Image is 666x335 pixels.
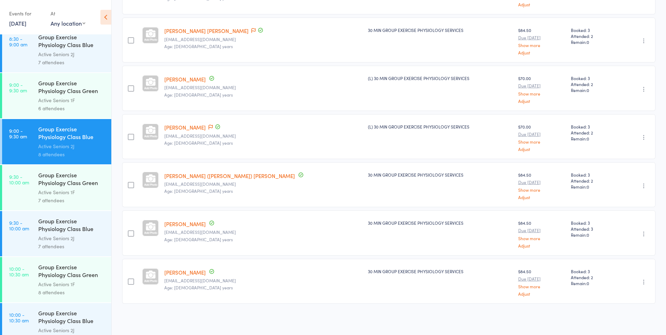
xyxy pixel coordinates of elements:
a: Show more [518,188,565,192]
div: 8 attendees [38,150,105,158]
a: Adjust [518,195,565,199]
a: Adjust [518,291,565,296]
div: (L) 30 MIN GROUP EXERCISE PHYSIOLOGY SERVICES [368,75,512,81]
time: 9:30 - 10:00 am [9,174,29,185]
span: 0 [587,184,589,190]
div: 7 attendees [38,242,105,250]
span: Attended: 2 [571,33,617,39]
a: [PERSON_NAME] [164,124,206,131]
small: Due [DATE] [518,180,565,185]
span: Age: [DEMOGRAPHIC_DATA] years [164,43,233,49]
small: sturodger@iprimus.com.au [164,85,362,90]
a: Show more [518,236,565,241]
a: Adjust [518,2,565,7]
div: Group Exercise Physiology Class Blue Room [38,33,105,50]
time: 9:00 - 9:30 am [9,128,27,139]
span: 0 [587,280,589,286]
span: Booked: 3 [571,268,617,274]
div: Active Seniors 2J [38,142,105,150]
span: Attended: 3 [571,226,617,232]
div: 7 attendees [38,196,105,204]
a: [PERSON_NAME] [164,220,206,228]
small: ypl.syd@gmail.com [164,37,362,42]
small: Due [DATE] [518,35,565,40]
div: 30 MIN GROUP EXERCISE PHYSIOLOGY SERVICES [368,220,512,226]
div: $84.50 [518,172,565,199]
span: Age: [DEMOGRAPHIC_DATA] years [164,188,233,194]
a: 9:00 -9:30 amGroup Exercise Physiology Class Green RoomActive Seniors 1F6 attendees [2,73,111,118]
div: Group Exercise Physiology Class Blue Room [38,309,105,326]
div: Group Exercise Physiology Class Blue Room [38,125,105,142]
div: Group Exercise Physiology Class Blue Room [38,217,105,234]
div: 30 MIN GROUP EXERCISE PHYSIOLOGY SERVICES [368,27,512,33]
a: Show more [518,43,565,47]
a: 10:00 -10:30 amGroup Exercise Physiology Class Green RoomActive Seniors 1F8 attendees [2,257,111,302]
span: Attended: 2 [571,81,617,87]
small: Due [DATE] [518,228,565,233]
a: [PERSON_NAME] [164,269,206,276]
span: 0 [587,136,589,142]
span: Remain: [571,87,617,93]
div: Active Seniors 2J [38,234,105,242]
time: 8:30 - 9:00 am [9,36,27,47]
span: Remain: [571,280,617,286]
div: 8 attendees [38,288,105,296]
a: Show more [518,284,565,289]
a: 9:00 -9:30 amGroup Exercise Physiology Class Blue RoomActive Seniors 2J8 attendees [2,119,111,164]
a: [PERSON_NAME] ([PERSON_NAME]) [PERSON_NAME] [164,172,295,179]
div: Active Seniors 2J [38,326,105,334]
span: Booked: 3 [571,27,617,33]
time: 10:00 - 10:30 am [9,266,29,277]
a: Adjust [518,99,565,103]
div: $84.50 [518,220,565,248]
span: Booked: 3 [571,75,617,81]
div: Any location [51,19,85,27]
div: Active Seniors 1F [38,188,105,196]
span: Booked: 3 [571,172,617,178]
div: (L) 30 MIN GROUP EXERCISE PHYSIOLOGY SERVICES [368,124,512,130]
span: Remain: [571,136,617,142]
span: 0 [587,87,589,93]
small: strachanb19@gmail.com [164,182,362,186]
div: 30 MIN GROUP EXERCISE PHYSIOLOGY SERVICES [368,172,512,178]
span: Booked: 3 [571,220,617,226]
span: Attended: 2 [571,274,617,280]
small: Due [DATE] [518,83,565,88]
div: $70.00 [518,124,565,151]
a: 9:30 -10:00 amGroup Exercise Physiology Class Blue RoomActive Seniors 2J7 attendees [2,211,111,256]
small: p3whiteside@gmail.com [164,278,362,283]
div: $70.00 [518,75,565,103]
span: Age: [DEMOGRAPHIC_DATA] years [164,284,233,290]
div: 6 attendees [38,104,105,112]
div: Group Exercise Physiology Class Green Room [38,171,105,188]
span: Age: [DEMOGRAPHIC_DATA] years [164,236,233,242]
span: Attended: 2 [571,178,617,184]
a: 8:30 -9:00 amGroup Exercise Physiology Class Blue RoomActive Seniors 2J7 attendees [2,27,111,72]
small: Due [DATE] [518,276,565,281]
div: Group Exercise Physiology Class Green Room [38,79,105,96]
small: Due [DATE] [518,132,565,137]
a: Show more [518,91,565,96]
span: 0 [587,39,589,45]
a: [PERSON_NAME] [164,75,206,83]
div: At [51,8,85,19]
span: Remain: [571,39,617,45]
a: 9:30 -10:00 amGroup Exercise Physiology Class Green RoomActive Seniors 1F7 attendees [2,165,111,210]
div: $84.50 [518,268,565,296]
time: 9:30 - 10:00 am [9,220,29,231]
span: Remain: [571,184,617,190]
span: Booked: 3 [571,124,617,130]
div: Events for [9,8,44,19]
span: Age: [DEMOGRAPHIC_DATA] years [164,92,233,98]
div: 7 attendees [38,58,105,66]
span: Attended: 2 [571,130,617,136]
a: Adjust [518,243,565,248]
a: Adjust [518,50,565,55]
a: [PERSON_NAME] [PERSON_NAME] [164,27,249,34]
span: 0 [587,232,589,238]
span: Remain: [571,232,617,238]
div: Active Seniors 1F [38,280,105,288]
div: $84.50 [518,27,565,55]
a: [DATE] [9,19,26,27]
time: 10:00 - 10:30 am [9,312,29,323]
